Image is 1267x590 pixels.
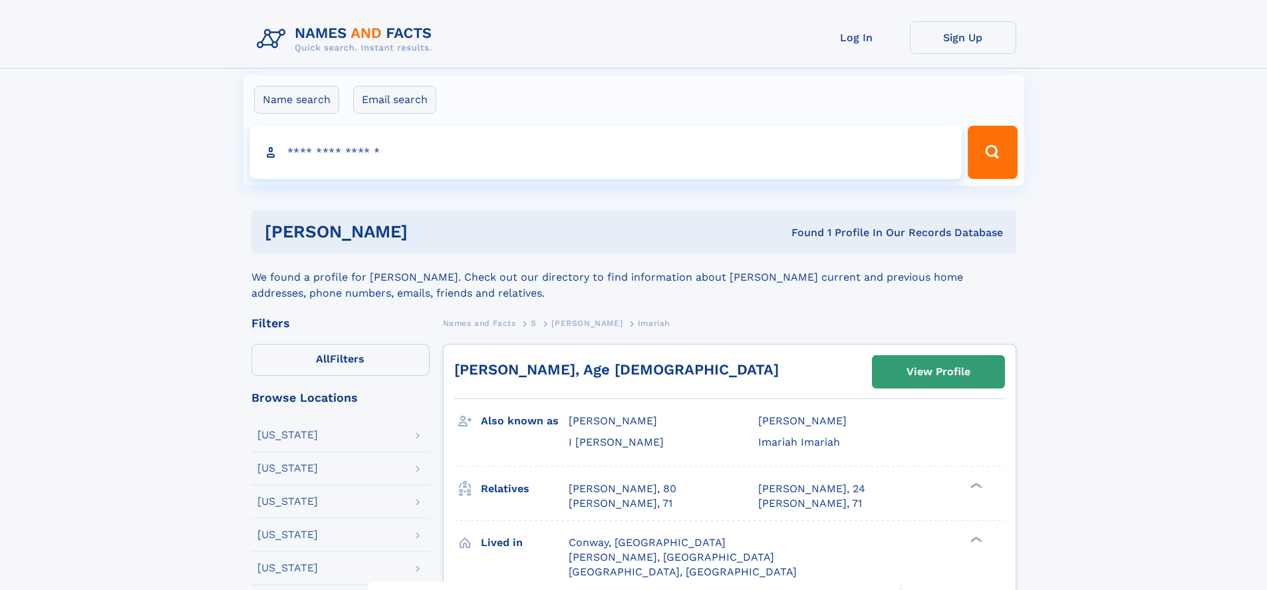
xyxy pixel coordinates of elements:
[257,430,318,440] div: [US_STATE]
[910,21,1016,54] a: Sign Up
[257,563,318,573] div: [US_STATE]
[569,414,657,427] span: [PERSON_NAME]
[569,565,797,578] span: [GEOGRAPHIC_DATA], [GEOGRAPHIC_DATA]
[599,225,1003,240] div: Found 1 Profile In Our Records Database
[251,317,430,329] div: Filters
[254,86,339,114] label: Name search
[569,536,726,549] span: Conway, [GEOGRAPHIC_DATA]
[758,496,862,511] a: [PERSON_NAME], 71
[873,356,1004,388] a: View Profile
[531,319,537,328] span: S
[353,86,436,114] label: Email search
[265,223,600,240] h1: [PERSON_NAME]
[257,529,318,540] div: [US_STATE]
[569,482,676,496] a: [PERSON_NAME], 80
[803,21,910,54] a: Log In
[316,353,330,365] span: All
[481,410,569,432] h3: Also known as
[907,357,970,387] div: View Profile
[454,361,779,378] a: [PERSON_NAME], Age [DEMOGRAPHIC_DATA]
[257,496,318,507] div: [US_STATE]
[758,414,847,427] span: [PERSON_NAME]
[758,482,865,496] a: [PERSON_NAME], 24
[443,315,516,331] a: Names and Facts
[251,344,430,376] label: Filters
[569,551,774,563] span: [PERSON_NAME], [GEOGRAPHIC_DATA]
[968,126,1017,179] button: Search Button
[531,315,537,331] a: S
[967,481,983,490] div: ❯
[551,315,623,331] a: [PERSON_NAME]
[638,319,670,328] span: Imariah
[569,496,672,511] a: [PERSON_NAME], 71
[251,253,1016,301] div: We found a profile for [PERSON_NAME]. Check out our directory to find information about [PERSON_N...
[967,535,983,543] div: ❯
[481,478,569,500] h3: Relatives
[251,21,443,57] img: Logo Names and Facts
[257,463,318,474] div: [US_STATE]
[758,436,840,448] span: Imariah Imariah
[481,531,569,554] h3: Lived in
[551,319,623,328] span: [PERSON_NAME]
[569,436,664,448] span: I [PERSON_NAME]
[251,392,430,404] div: Browse Locations
[250,126,962,179] input: search input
